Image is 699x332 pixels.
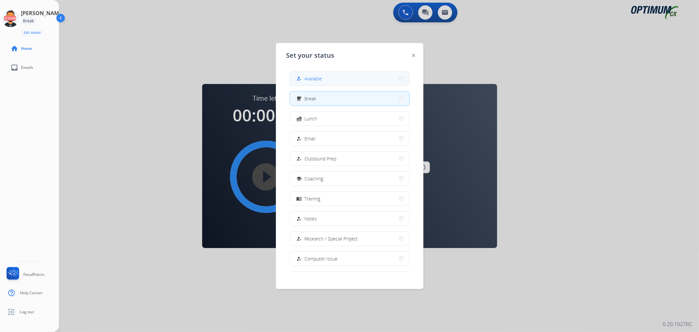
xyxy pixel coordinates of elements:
button: Available [290,72,409,86]
button: Coaching [290,172,409,186]
mat-icon: how_to_reg [296,236,302,241]
div: Break [21,17,36,25]
button: Internet Issue [290,272,409,286]
mat-icon: fastfood [296,116,302,121]
span: Home [21,46,32,51]
span: Coaching [305,175,323,182]
a: FocalPoints [5,267,45,282]
span: Set your status [286,51,335,60]
span: FocalPoints [23,272,45,277]
button: Edit Avatar [21,29,44,36]
button: Lunch [290,112,409,126]
mat-icon: how_to_reg [296,156,302,161]
span: Break [305,95,317,102]
button: Outbound Prep [290,152,409,166]
span: Research / Special Project [305,235,358,242]
mat-icon: how_to_reg [296,216,302,221]
button: Research / Special Project [290,232,409,246]
mat-icon: menu_book [296,196,302,201]
mat-icon: free_breakfast [296,96,302,101]
span: Email [305,135,316,142]
button: Break [290,92,409,106]
span: Notes [305,215,317,222]
mat-icon: inbox [10,64,18,72]
button: Training [290,192,409,206]
mat-icon: how_to_reg [296,76,302,81]
mat-icon: how_to_reg [296,136,302,141]
button: Email [290,132,409,146]
span: Available [305,75,322,82]
p: 0.20.1027RC [663,320,692,328]
span: Help Center [20,290,43,296]
span: Outbound Prep [305,155,337,162]
mat-icon: how_to_reg [296,256,302,261]
span: Log out [20,309,34,315]
button: Notes [290,212,409,226]
img: close-button [412,54,415,57]
mat-icon: home [10,45,18,52]
span: Emails [21,65,33,70]
span: Lunch [305,115,317,122]
span: Computer Issue [305,255,338,262]
span: Training [305,195,320,202]
mat-icon: school [296,176,302,181]
button: Computer Issue [290,252,409,266]
h3: [PERSON_NAME] [21,9,64,17]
